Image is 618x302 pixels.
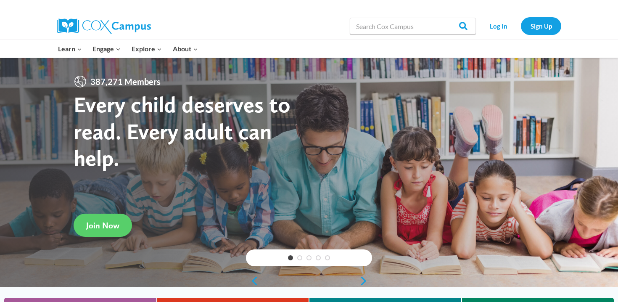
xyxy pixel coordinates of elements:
[92,43,121,54] span: Engage
[57,19,151,34] img: Cox Campus
[132,43,162,54] span: Explore
[480,17,517,34] a: Log In
[316,255,321,260] a: 4
[521,17,561,34] a: Sign Up
[480,17,561,34] nav: Secondary Navigation
[288,255,293,260] a: 1
[74,91,291,171] strong: Every child deserves to read. Every adult can help.
[173,43,198,54] span: About
[306,255,312,260] a: 3
[325,255,330,260] a: 5
[74,214,132,237] a: Join Now
[350,18,476,34] input: Search Cox Campus
[86,220,119,230] span: Join Now
[87,75,164,88] span: 387,271 Members
[246,273,372,289] div: content slider buttons
[246,276,259,286] a: previous
[53,40,203,58] nav: Primary Navigation
[359,276,372,286] a: next
[58,43,82,54] span: Learn
[297,255,302,260] a: 2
